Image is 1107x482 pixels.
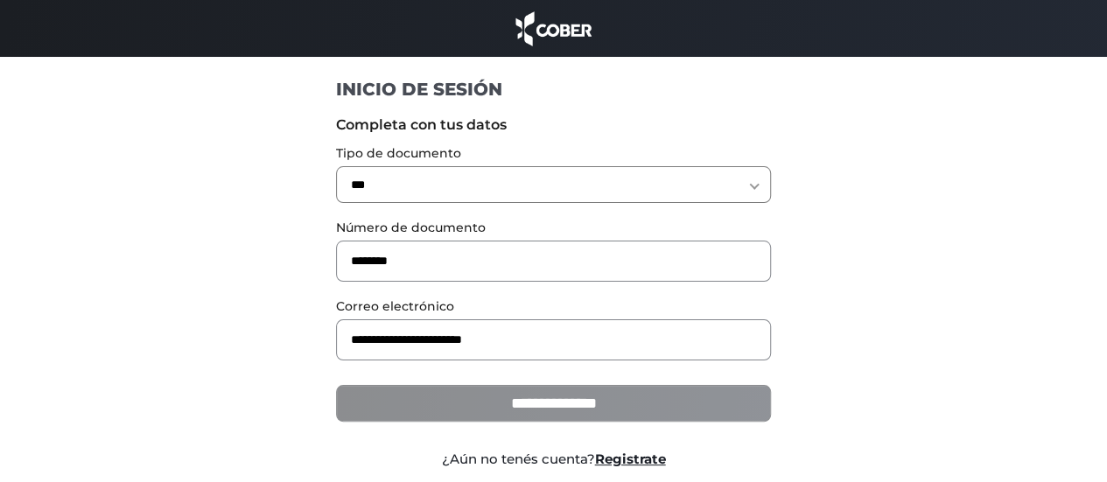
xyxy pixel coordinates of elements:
img: cober_marca.png [511,9,597,48]
div: ¿Aún no tenés cuenta? [323,450,784,470]
label: Completa con tus datos [336,115,771,136]
h1: INICIO DE SESIÓN [336,78,771,101]
label: Número de documento [336,219,771,237]
label: Correo electrónico [336,297,771,316]
label: Tipo de documento [336,144,771,163]
a: Registrate [595,451,666,467]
